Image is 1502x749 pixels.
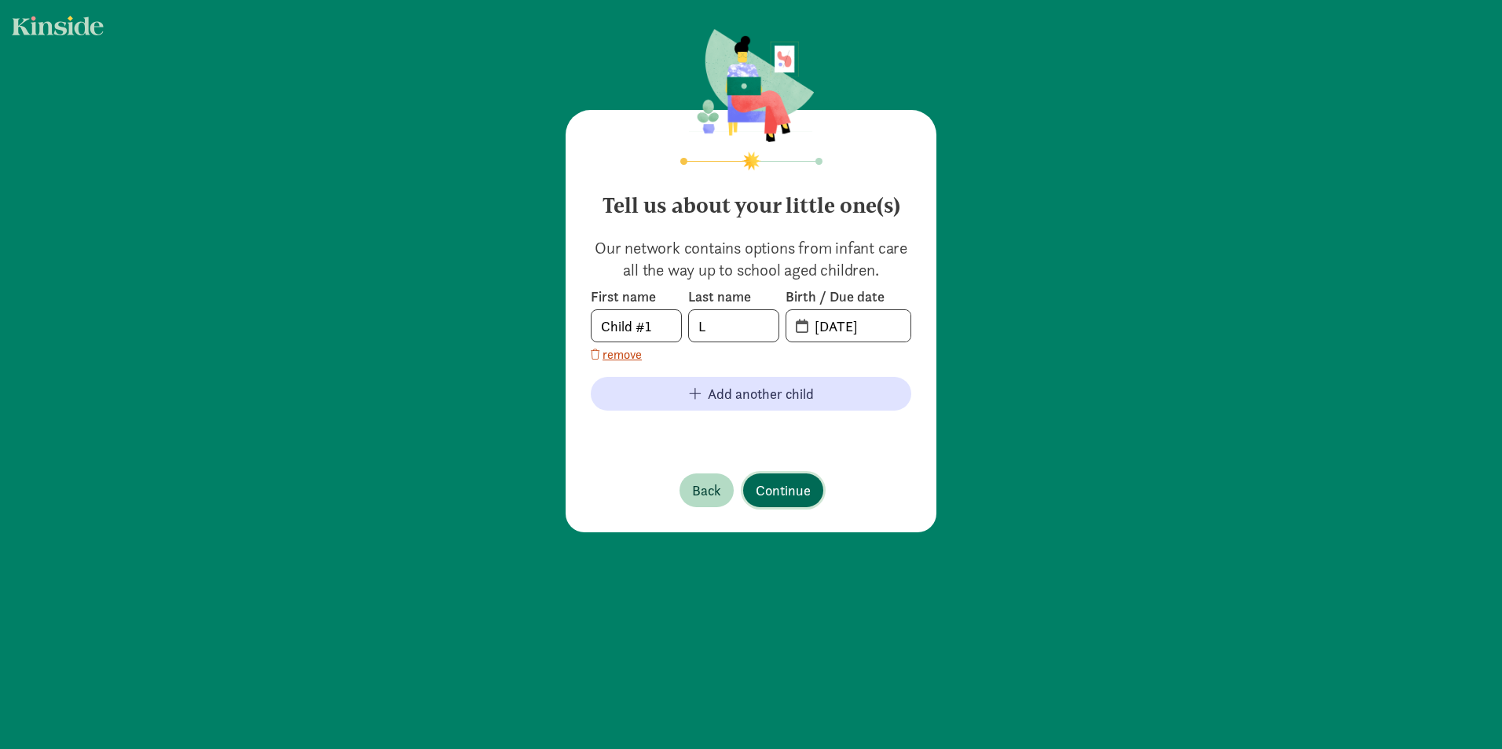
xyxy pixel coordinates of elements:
[591,237,911,281] p: Our network contains options from infant care all the way up to school aged children.
[756,480,811,501] span: Continue
[591,345,642,364] button: remove
[708,383,814,404] span: Add another child
[603,345,642,364] span: remove
[743,473,823,507] button: Continue
[591,181,911,218] h4: Tell us about your little one(s)
[692,480,721,501] span: Back
[591,287,682,306] label: First name
[591,377,911,411] button: Add another child
[786,287,911,306] label: Birth / Due date
[680,473,734,507] button: Back
[688,287,779,306] label: Last name
[805,310,910,342] input: MM-DD-YYYY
